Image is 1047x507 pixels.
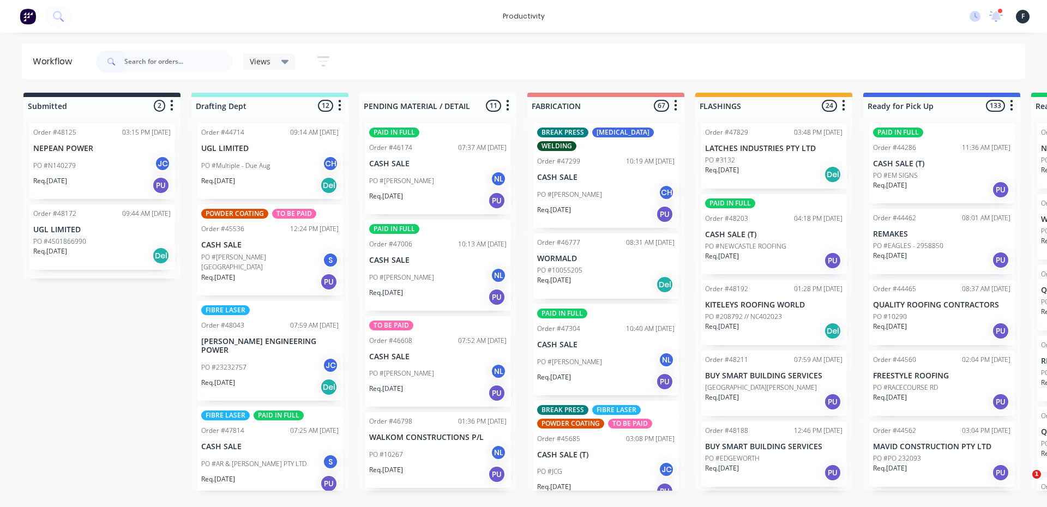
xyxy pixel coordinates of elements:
[992,393,1009,411] div: PU
[154,155,171,172] div: JC
[201,176,235,186] p: Req. [DATE]
[369,224,419,234] div: PAID IN FULL
[1032,470,1041,479] span: 1
[537,434,580,444] div: Order #45685
[873,171,918,180] p: PO #EM SIGNS
[122,128,171,137] div: 03:15 PM [DATE]
[365,316,511,407] div: TO BE PAIDOrder #4660807:52 AM [DATE]CASH SALEPO #[PERSON_NAME]NLReq.[DATE]PU
[201,128,244,137] div: Order #44714
[873,230,1010,239] p: REMAKES
[626,434,675,444] div: 03:08 PM [DATE]
[705,426,748,436] div: Order #48188
[537,265,582,275] p: PO #10055205
[794,128,843,137] div: 03:48 PM [DATE]
[33,237,86,246] p: PO #4501866990
[197,406,343,497] div: FIBRE LASERPAID IN FULLOrder #4781407:25 AM [DATE]CASH SALEPO #AR & [PERSON_NAME] PTY LTDSReq.[DA...
[705,128,748,137] div: Order #47829
[369,336,412,346] div: Order #46608
[201,411,250,420] div: FIBRE LASER
[33,246,67,256] p: Req. [DATE]
[701,421,847,487] div: Order #4818812:46 PM [DATE]BUY SMART BUILDING SERVICESPO #EDGEWORTHReq.[DATE]PU
[992,464,1009,481] div: PU
[537,405,588,415] div: BREAK PRESS
[873,143,916,153] div: Order #44286
[869,351,1015,416] div: Order #4456002:04 PM [DATE]FREESTYLE ROOFINGPO #RACECOURSE RDReq.[DATE]PU
[322,155,339,172] div: CH
[658,184,675,201] div: CH
[201,144,339,153] p: UGL LIMITED
[369,176,434,186] p: PO #[PERSON_NAME]
[250,56,270,67] span: Views
[794,284,843,294] div: 01:28 PM [DATE]
[537,467,562,476] p: PO #JCG
[290,224,339,234] div: 12:24 PM [DATE]
[537,254,675,263] p: WORMALD
[20,8,36,25] img: Factory
[322,357,339,373] div: JC
[488,288,506,306] div: PU
[254,411,304,420] div: PAID IN FULL
[497,8,550,25] div: productivity
[869,421,1015,487] div: Order #4456203:04 PM [DATE]MAVID CONSTRUCTION PTY LTDPO #PO 232093Req.[DATE]PU
[873,284,916,294] div: Order #44465
[201,161,270,171] p: PO #Multiple - Due Aug
[705,355,748,365] div: Order #48211
[705,284,748,294] div: Order #48192
[537,275,571,285] p: Req. [DATE]
[490,171,507,187] div: NL
[320,273,338,291] div: PU
[201,459,306,469] p: PO #AR & [PERSON_NAME] PTY LTD
[873,312,907,322] p: PO #10290
[824,322,841,340] div: Del
[124,51,232,73] input: Search for orders...
[626,324,675,334] div: 10:40 AM [DATE]
[490,444,507,461] div: NL
[873,426,916,436] div: Order #44562
[656,373,673,390] div: PU
[201,378,235,388] p: Req. [DATE]
[537,173,675,182] p: CASH SALE
[537,190,602,200] p: PO #[PERSON_NAME]
[320,475,338,492] div: PU
[488,192,506,209] div: PU
[490,267,507,283] div: NL
[197,301,343,401] div: FIBRE LASEROrder #4804307:59 AM [DATE][PERSON_NAME] ENGINEERING POWERPO #23232757JCReq.[DATE]Del
[33,55,77,68] div: Workflow
[197,204,343,295] div: POWDER COATINGTO BE PAIDOrder #4553612:24 PM [DATE]CASH SALEPO #[PERSON_NAME][GEOGRAPHIC_DATA]SRe...
[873,355,916,365] div: Order #44560
[458,417,507,426] div: 01:36 PM [DATE]
[656,276,673,293] div: Del
[656,482,673,500] div: PU
[369,143,412,153] div: Order #46174
[369,239,412,249] div: Order #47006
[490,363,507,379] div: NL
[705,312,782,322] p: PO #208792 // NC402023
[320,378,338,396] div: Del
[701,280,847,345] div: Order #4819201:28 PM [DATE]KITELEYS ROOFING WORLDPO #208792 // NC402023Req.[DATE]Del
[369,450,403,460] p: PO #10267
[701,351,847,416] div: Order #4821107:59 AM [DATE]BUY SMART BUILDING SERVICES[GEOGRAPHIC_DATA][PERSON_NAME]Req.[DATE]PU
[458,336,507,346] div: 07:52 AM [DATE]
[873,454,921,463] p: PO #PO 232093
[658,461,675,478] div: JC
[873,159,1010,168] p: CASH SALE (T)
[33,161,76,171] p: PO #N140279
[824,252,841,269] div: PU
[705,155,735,165] p: PO #3132
[201,273,235,282] p: Req. [DATE]
[290,128,339,137] div: 09:14 AM [DATE]
[369,417,412,426] div: Order #46798
[537,340,675,349] p: CASH SALE
[873,322,907,331] p: Req. [DATE]
[705,442,843,451] p: BUY SMART BUILDING SERVICES
[537,156,580,166] div: Order #47299
[705,300,843,310] p: KITELEYS ROOFING WORLD
[873,213,916,223] div: Order #44462
[869,280,1015,345] div: Order #4446508:37 AM [DATE]QUALITY ROOFING CONTRACTORSPO #10290Req.[DATE]PU
[794,214,843,224] div: 04:18 PM [DATE]
[365,220,511,311] div: PAID IN FULLOrder #4700610:13 AM [DATE]CASH SALEPO #[PERSON_NAME]NLReq.[DATE]PU
[873,463,907,473] p: Req. [DATE]
[592,405,641,415] div: FIBRE LASER
[705,165,739,175] p: Req. [DATE]
[824,166,841,183] div: Del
